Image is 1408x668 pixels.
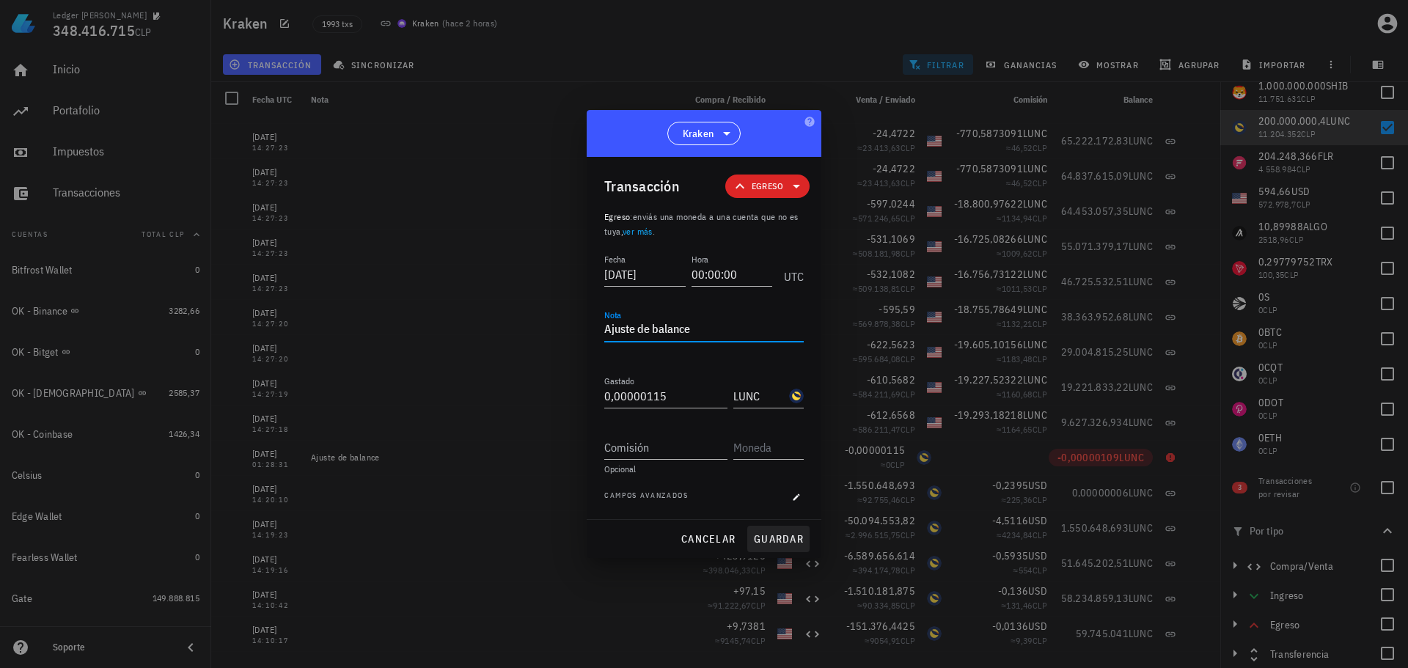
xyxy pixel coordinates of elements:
div: UTC [778,254,804,290]
div: LUNC-icon [789,389,804,403]
span: enviás una moneda a una cuenta que no es tuya, . [604,211,799,237]
label: Hora [692,254,708,265]
button: cancelar [675,526,741,552]
span: Kraken [683,126,714,141]
span: Campos avanzados [604,490,689,504]
span: Egreso [604,211,630,222]
label: Nota [604,309,621,320]
a: ver más [623,226,653,237]
input: Moneda [733,436,801,459]
label: Fecha [604,254,626,265]
span: cancelar [681,532,736,546]
span: guardar [753,532,804,546]
button: guardar [747,526,810,552]
p: : [604,210,804,239]
input: Moneda [733,384,786,408]
label: Gastado [604,375,634,386]
div: Opcional [604,465,804,474]
div: Transacción [604,175,680,198]
span: Egreso [752,179,783,194]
